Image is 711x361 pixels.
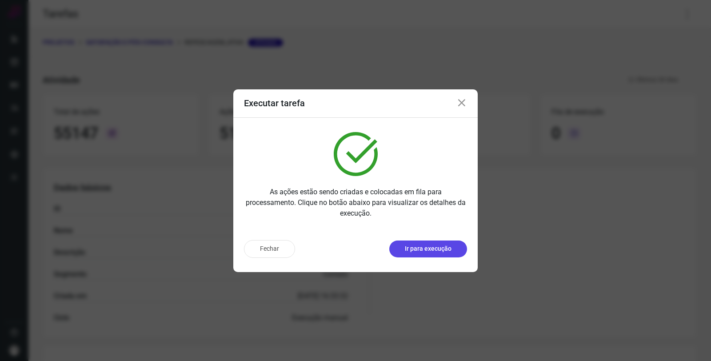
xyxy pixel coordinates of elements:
[244,240,295,258] button: Fechar
[244,187,467,219] p: As ações estão sendo criadas e colocadas em fila para processamento. Clique no botão abaixo para ...
[405,244,451,253] p: Ir para execução
[244,98,305,108] h3: Executar tarefa
[334,132,378,176] img: verified.svg
[389,241,467,257] button: Ir para execução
